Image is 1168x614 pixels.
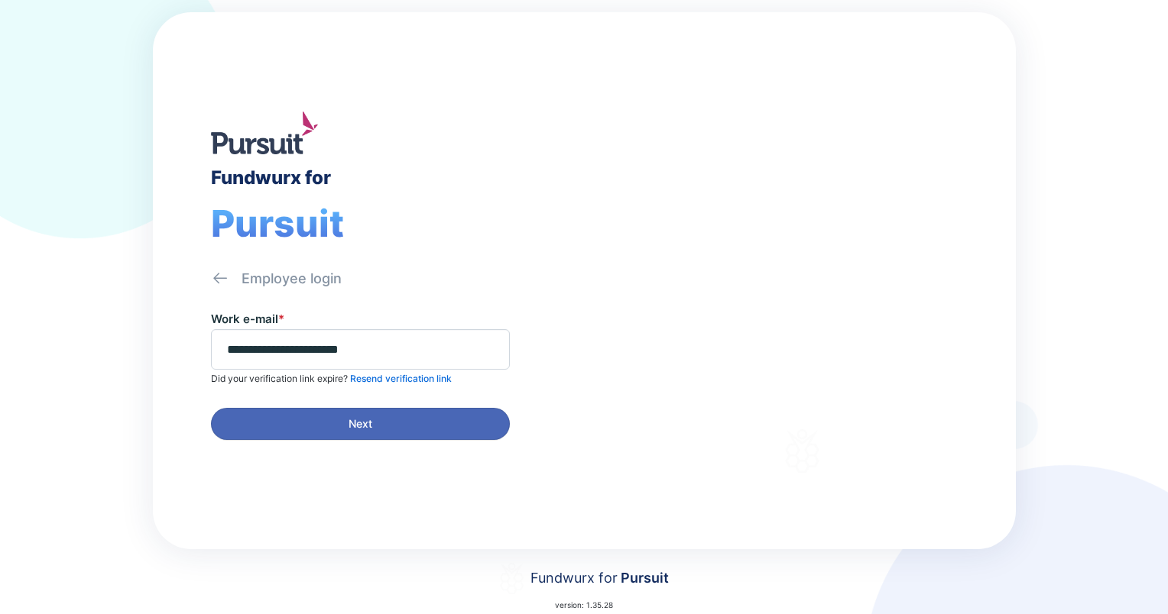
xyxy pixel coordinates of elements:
div: Welcome to [671,215,791,229]
div: Fundwurx for [211,166,331,189]
div: Thank you for choosing Fundwurx as your partner in driving positive social impact! [671,303,933,346]
span: Resend verification link [350,373,452,384]
div: Employee login [242,270,342,288]
button: Next [211,408,510,440]
p: version: 1.35.28 [555,599,613,611]
span: Pursuit [618,570,669,586]
div: Fundwurx for [530,567,669,589]
img: logo.jpg [211,111,318,154]
p: Did your verification link expire? [211,373,452,385]
div: Fundwurx [671,235,847,272]
label: Work e-mail [211,312,284,326]
span: Next [349,416,372,431]
span: Pursuit [211,201,344,246]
